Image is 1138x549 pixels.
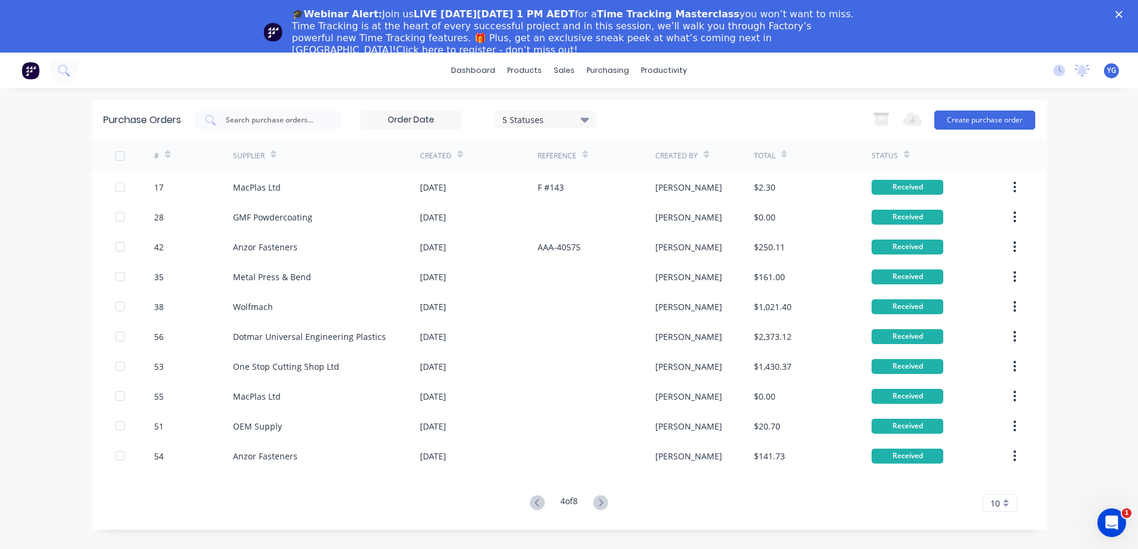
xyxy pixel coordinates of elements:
[225,114,324,126] input: Search purchase orders...
[233,360,339,373] div: One Stop Cutting Shop Ltd
[1107,65,1116,76] span: YG
[233,271,311,283] div: Metal Press & Bend
[501,62,548,79] div: products
[233,420,282,433] div: OEM Supply
[538,151,576,161] div: Reference
[154,241,164,253] div: 42
[538,181,564,194] div: F #143
[872,240,943,254] div: Received
[292,8,856,56] div: Join us for a you won’t want to miss. Time Tracking is at the heart of every successful project a...
[872,299,943,314] div: Received
[420,151,452,161] div: Created
[154,360,164,373] div: 53
[754,390,775,403] div: $0.00
[420,271,446,283] div: [DATE]
[154,300,164,313] div: 38
[1097,508,1126,537] iframe: Intercom live chat
[655,151,698,161] div: Created By
[990,497,1000,510] span: 10
[22,62,39,79] img: Factory
[655,271,722,283] div: [PERSON_NAME]
[655,241,722,253] div: [PERSON_NAME]
[1122,508,1131,518] span: 1
[413,8,575,20] b: LIVE [DATE][DATE] 1 PM AEDT
[655,390,722,403] div: [PERSON_NAME]
[655,420,722,433] div: [PERSON_NAME]
[420,241,446,253] div: [DATE]
[872,419,943,434] div: Received
[233,181,281,194] div: MacPlas Ltd
[420,420,446,433] div: [DATE]
[154,420,164,433] div: 51
[655,360,722,373] div: [PERSON_NAME]
[754,151,775,161] div: Total
[103,113,181,127] div: Purchase Orders
[754,271,785,283] div: $161.00
[872,210,943,225] div: Received
[872,449,943,464] div: Received
[655,211,722,223] div: [PERSON_NAME]
[420,330,446,343] div: [DATE]
[872,359,943,374] div: Received
[934,111,1035,130] button: Create purchase order
[154,211,164,223] div: 28
[754,211,775,223] div: $0.00
[655,181,722,194] div: [PERSON_NAME]
[548,62,581,79] div: sales
[420,450,446,462] div: [DATE]
[597,8,740,20] b: Time Tracking Masterclass
[420,211,446,223] div: [DATE]
[233,300,273,313] div: Wolfmach
[233,241,297,253] div: Anzor Fasteners
[361,111,461,129] input: Order Date
[560,495,578,512] div: 4 of 8
[872,329,943,344] div: Received
[754,360,792,373] div: $1,430.37
[754,181,775,194] div: $2.30
[1115,11,1127,18] div: Close
[292,8,382,20] b: 🎓Webinar Alert:
[754,330,792,343] div: $2,373.12
[154,330,164,343] div: 56
[396,44,578,56] a: Click here to register - don’t miss out!
[754,300,792,313] div: $1,021.40
[154,181,164,194] div: 17
[754,241,785,253] div: $250.11
[872,151,898,161] div: Status
[502,113,588,125] div: 5 Statuses
[420,300,446,313] div: [DATE]
[872,269,943,284] div: Received
[233,211,312,223] div: GMF Powdercoating
[420,181,446,194] div: [DATE]
[655,330,722,343] div: [PERSON_NAME]
[154,271,164,283] div: 35
[154,390,164,403] div: 55
[754,420,780,433] div: $20.70
[233,450,297,462] div: Anzor Fasteners
[233,390,281,403] div: MacPlas Ltd
[581,62,635,79] div: purchasing
[655,300,722,313] div: [PERSON_NAME]
[872,389,943,404] div: Received
[655,450,722,462] div: [PERSON_NAME]
[233,330,386,343] div: Dotmar Universal Engineering Plastics
[445,62,501,79] a: dashboard
[635,62,693,79] div: productivity
[233,151,265,161] div: Supplier
[420,360,446,373] div: [DATE]
[263,23,283,42] img: Profile image for Team
[754,450,785,462] div: $141.73
[872,180,943,195] div: Received
[154,450,164,462] div: 54
[538,241,581,253] div: AAA-40575
[420,390,446,403] div: [DATE]
[154,151,159,161] div: #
